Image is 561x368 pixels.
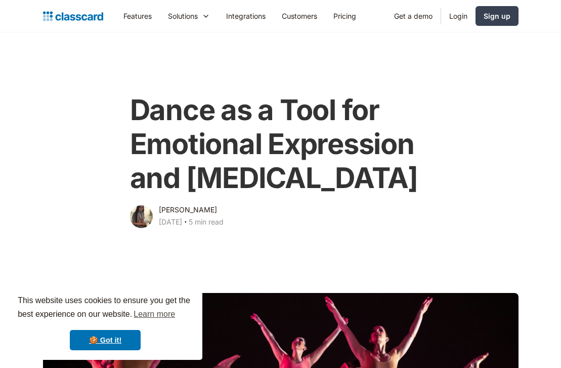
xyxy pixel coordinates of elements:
a: Customers [274,5,325,27]
div: [DATE] [159,216,182,228]
a: Login [441,5,476,27]
div: cookieconsent [8,285,202,360]
div: 5 min read [189,216,224,228]
div: Sign up [484,11,510,21]
a: learn more about cookies [132,307,177,322]
div: [PERSON_NAME] [159,204,217,216]
span: This website uses cookies to ensure you get the best experience on our website. [18,295,193,322]
a: Pricing [325,5,364,27]
a: dismiss cookie message [70,330,141,350]
a: Sign up [476,6,519,26]
div: Solutions [168,11,198,21]
h1: Dance as a Tool for Emotional Expression and [MEDICAL_DATA] [130,93,431,196]
div: Solutions [160,5,218,27]
a: home [43,9,103,23]
a: Features [115,5,160,27]
a: Integrations [218,5,274,27]
a: Get a demo [386,5,441,27]
div: ‧ [182,216,189,230]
